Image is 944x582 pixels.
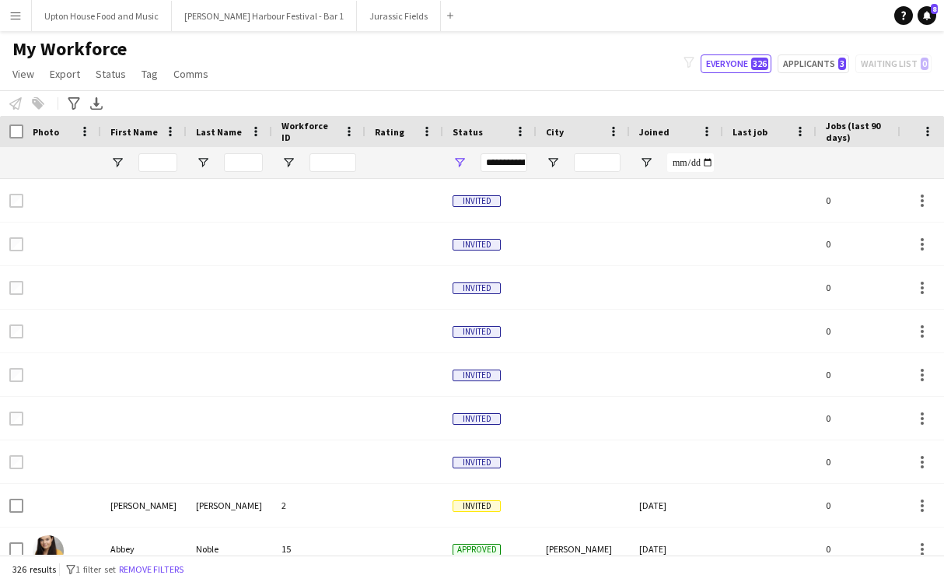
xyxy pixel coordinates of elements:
[537,528,630,570] div: [PERSON_NAME]
[639,126,670,138] span: Joined
[272,484,365,527] div: 2
[667,153,714,172] input: Joined Filter Input
[732,126,767,138] span: Last job
[9,412,23,426] input: Row Selection is disabled for this row (unchecked)
[9,194,23,208] input: Row Selection is disabled for this row (unchecked)
[639,156,653,170] button: Open Filter Menu
[931,4,938,14] span: 8
[110,126,158,138] span: First Name
[816,266,918,309] div: 0
[453,282,501,294] span: Invited
[196,126,242,138] span: Last Name
[453,457,501,468] span: Invited
[12,67,34,81] span: View
[816,179,918,222] div: 0
[33,535,64,566] img: Abbey Noble
[196,156,210,170] button: Open Filter Menu
[96,67,126,81] span: Status
[816,353,918,396] div: 0
[9,237,23,251] input: Row Selection is disabled for this row (unchecked)
[116,561,187,578] button: Remove filters
[453,156,467,170] button: Open Filter Menu
[65,94,83,113] app-action-btn: Advanced filters
[142,67,158,81] span: Tag
[816,223,918,265] div: 0
[281,156,295,170] button: Open Filter Menu
[12,37,127,61] span: My Workforce
[187,528,272,570] div: Noble
[816,484,918,527] div: 0
[167,64,215,84] a: Comms
[135,64,164,84] a: Tag
[89,64,132,84] a: Status
[75,563,116,575] span: 1 filter set
[101,528,187,570] div: Abbey
[816,310,918,352] div: 0
[453,370,501,381] span: Invited
[9,281,23,295] input: Row Selection is disabled for this row (unchecked)
[453,126,483,138] span: Status
[281,120,337,143] span: Workforce ID
[918,6,936,25] a: 8
[778,54,849,73] button: Applicants3
[546,156,560,170] button: Open Filter Menu
[187,484,272,527] div: [PERSON_NAME]
[32,1,172,31] button: Upton House Food and Music
[453,544,501,556] span: Approved
[272,528,365,570] div: 15
[574,153,621,172] input: City Filter Input
[453,500,501,512] span: Invited
[6,64,40,84] a: View
[357,1,441,31] button: Jurassic Fields
[173,67,208,81] span: Comms
[110,156,124,170] button: Open Filter Menu
[816,440,918,483] div: 0
[838,58,846,70] span: 3
[630,484,723,527] div: [DATE]
[630,528,723,570] div: [DATE]
[138,153,177,172] input: First Name Filter Input
[826,120,890,143] span: Jobs (last 90 days)
[701,54,771,73] button: Everyone326
[33,126,59,138] span: Photo
[309,153,356,172] input: Workforce ID Filter Input
[101,484,187,527] div: [PERSON_NAME]
[375,126,404,138] span: Rating
[546,126,564,138] span: City
[44,64,86,84] a: Export
[224,153,263,172] input: Last Name Filter Input
[453,239,501,251] span: Invited
[453,195,501,207] span: Invited
[87,94,106,113] app-action-btn: Export XLSX
[816,397,918,440] div: 0
[9,324,23,338] input: Row Selection is disabled for this row (unchecked)
[172,1,357,31] button: [PERSON_NAME] Harbour Festival - Bar 1
[453,326,501,338] span: Invited
[816,528,918,570] div: 0
[751,58,768,70] span: 326
[453,413,501,425] span: Invited
[50,67,80,81] span: Export
[9,455,23,469] input: Row Selection is disabled for this row (unchecked)
[9,368,23,382] input: Row Selection is disabled for this row (unchecked)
